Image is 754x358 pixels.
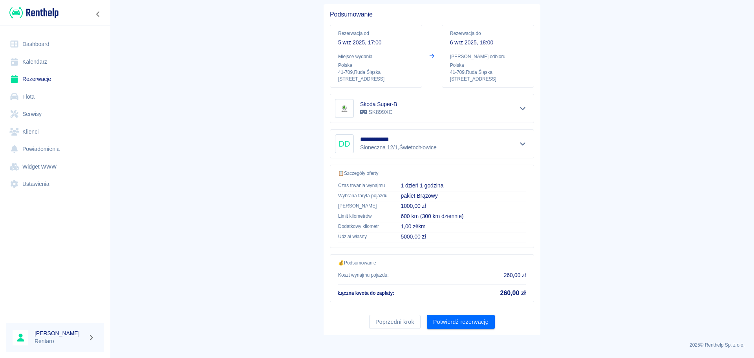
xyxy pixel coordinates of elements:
button: Poprzedni krok [369,315,421,329]
p: 41-709 , Ruda Śląska [338,69,414,76]
p: 600 km (300 km dziennie) [401,212,526,220]
img: Renthelp logo [9,6,59,19]
a: Dashboard [6,35,104,53]
p: Udział własny [338,233,388,240]
p: Słoneczna 12/1 , Świetochłowice [360,143,438,152]
p: Rezerwacja do [450,30,526,37]
p: Rentaro [35,337,85,345]
p: Łączna kwota do zapłaty : [338,290,394,297]
p: [PERSON_NAME] odbioru [450,53,526,60]
p: Wybrana taryfa pojazdu [338,192,388,199]
a: Rezerwacje [6,70,104,88]
p: 💰 Podsumowanie [338,259,526,266]
h5: Podsumowanie [330,11,534,18]
button: Zwiń nawigację [92,9,104,19]
button: Pokaż szczegóły [516,138,529,149]
h6: [PERSON_NAME] [35,329,85,337]
p: 1,00 zł/km [401,222,526,231]
p: Czas trwania wynajmu [338,182,388,189]
p: 2025 © Renthelp Sp. z o.o. [119,341,745,349]
p: Polska [338,62,414,69]
p: [STREET_ADDRESS] [450,76,526,83]
button: Pokaż szczegóły [516,103,529,114]
p: SK899XC [360,108,397,116]
p: [PERSON_NAME] [338,202,388,209]
p: 1 dzień 1 godzina [401,182,526,190]
p: Rezerwacja od [338,30,414,37]
p: Dodatkowy kilometr [338,223,388,230]
a: Widget WWW [6,158,104,176]
a: Serwisy [6,105,104,123]
h6: Skoda Super-B [360,100,397,108]
p: Polska [450,62,526,69]
a: Kalendarz [6,53,104,71]
p: Koszt wynajmu pojazdu : [338,272,389,279]
p: Limit kilometrów [338,213,388,220]
a: Powiadomienia [6,140,104,158]
h5: 260,00 zł [500,289,526,297]
p: 5000,00 zł [401,233,526,241]
a: Renthelp logo [6,6,59,19]
p: Miejsce wydania [338,53,414,60]
p: [STREET_ADDRESS] [338,76,414,83]
div: DD [335,134,354,153]
p: pakiet Brązowy [401,192,526,200]
a: Ustawienia [6,175,104,193]
p: 📋 Szczegóły oferty [338,170,526,177]
p: 260,00 zł [504,271,526,279]
p: 1000,00 zł [401,202,526,210]
img: Image [337,101,352,116]
a: Flota [6,88,104,106]
a: Klienci [6,123,104,141]
p: 41-709 , Ruda Śląska [450,69,526,76]
button: Potwierdź rezerwację [427,315,495,329]
p: 5 wrz 2025, 17:00 [338,39,414,47]
p: 6 wrz 2025, 18:00 [450,39,526,47]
